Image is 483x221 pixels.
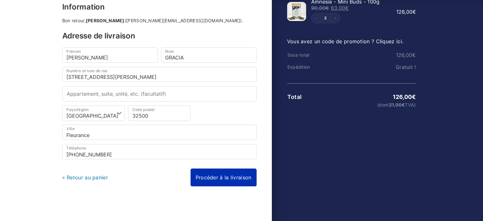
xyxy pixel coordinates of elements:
[321,16,331,20] a: Edit
[396,9,416,15] bdi: 126,00
[287,65,330,70] th: Expédition
[287,38,404,45] a: Vous avez un code de promotion ? Cliquez ici.
[62,144,257,159] input: Téléphone
[287,52,330,58] th: Sous-total
[62,18,257,23] div: Bon retour, ([PERSON_NAME][EMAIL_ADDRESS][DOMAIN_NAME]).
[413,9,416,15] span: €
[62,47,158,63] input: Prénom
[62,86,257,101] input: Appartement, suite, unité, etc. (facultatif)
[412,93,416,100] span: €
[412,52,416,58] span: €
[191,169,257,186] a: Procéder à la livraison
[392,93,416,100] bdi: 126,00
[62,32,257,40] h3: Adresse de livraison
[389,102,405,107] span: 21,00
[62,67,257,82] input: Numéro et nom de rue
[330,64,416,70] td: Gratuit !
[325,5,329,11] span: €
[62,174,108,181] a: « Retour au panier
[331,13,340,23] button: Increment
[311,5,329,11] bdi: 90,00
[161,47,257,63] input: Nom
[402,102,405,107] span: €
[62,125,257,140] input: Ville
[331,5,349,11] bdi: 63,00
[86,18,124,23] strong: [PERSON_NAME]
[287,94,330,100] th: Total
[330,103,416,107] small: (dont TVA)
[345,5,349,11] span: €
[62,3,257,11] h3: Information
[312,13,321,23] button: Decrement
[128,106,191,121] input: Code postal
[396,52,416,58] bdi: 126,00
